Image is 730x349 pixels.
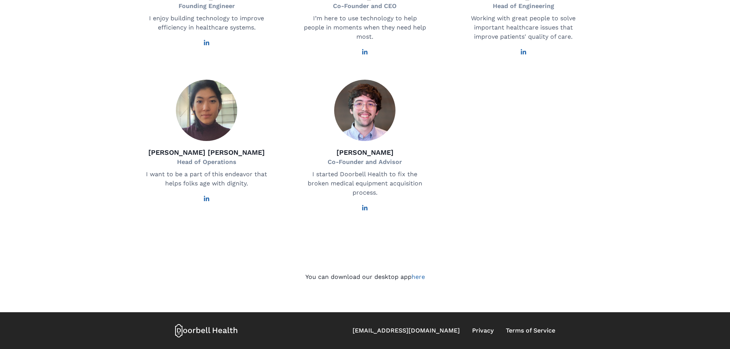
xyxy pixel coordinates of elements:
p: I want to be a part of this endeavor that helps folks age with dignity. [145,170,268,188]
img: Sarah Pei Chang Zhou [176,80,237,141]
a: [EMAIL_ADDRESS][DOMAIN_NAME] [353,326,460,335]
a: Terms of Service [506,326,555,335]
div: You can download our desktop app [132,272,598,282]
p: I’m here to use technology to help people in moments when they need help most. [303,14,426,41]
p: Founding Engineer [178,2,235,11]
p: Head of Engineering [493,2,554,11]
p: I started Doorbell Health to fix the broken medical equipment acquisition process. [303,170,426,197]
p: I enjoy building technology to improve efficiency in healthcare systems. [145,14,268,32]
p: [PERSON_NAME] [328,147,402,157]
img: Sebastian Messier [334,80,395,141]
p: Co-Founder and Advisor [328,157,402,167]
p: Co-Founder and CEO [333,2,397,11]
a: here [412,273,425,280]
p: [PERSON_NAME] [PERSON_NAME] [148,147,265,157]
p: Working with great people to solve important healthcare issues that improve patients' quality of ... [462,14,585,41]
a: Privacy [472,326,494,335]
p: Head of Operations [148,157,265,167]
